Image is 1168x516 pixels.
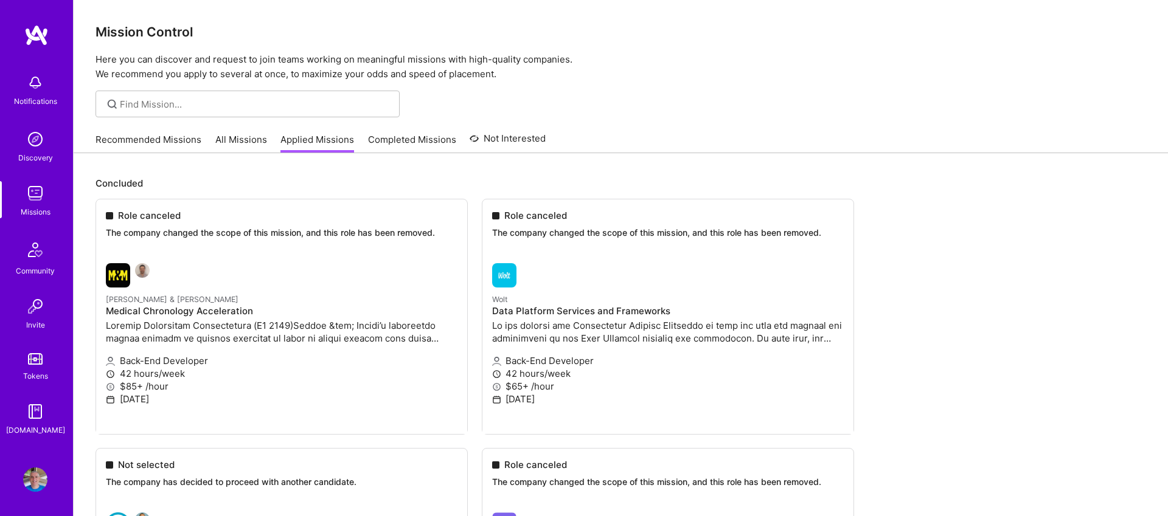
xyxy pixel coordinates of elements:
img: bell [23,71,47,95]
img: discovery [23,127,47,151]
img: teamwork [23,181,47,205]
img: User Avatar [23,467,47,492]
a: Applied Missions [280,133,354,153]
img: tokens [28,353,43,365]
a: Recommended Missions [96,133,201,153]
a: User Avatar [20,467,50,492]
img: guide book [23,399,47,424]
div: Invite [26,318,45,331]
div: Missions [21,205,50,218]
img: Community [21,235,50,264]
div: Notifications [14,95,57,108]
p: Here you can discover and request to join teams working on meaningful missions with high-quality ... [96,52,1146,81]
div: Discovery [18,151,53,164]
div: Tokens [23,370,48,382]
p: Concluded [96,177,1146,190]
input: Find Mission... [120,98,391,111]
div: [DOMAIN_NAME] [6,424,65,436]
i: icon SearchGrey [105,97,119,111]
img: logo [24,24,49,46]
div: Community [16,264,55,277]
a: Not Interested [470,131,546,153]
a: All Missions [215,133,267,153]
img: Invite [23,294,47,318]
h3: Mission Control [96,24,1146,40]
a: Completed Missions [368,133,456,153]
